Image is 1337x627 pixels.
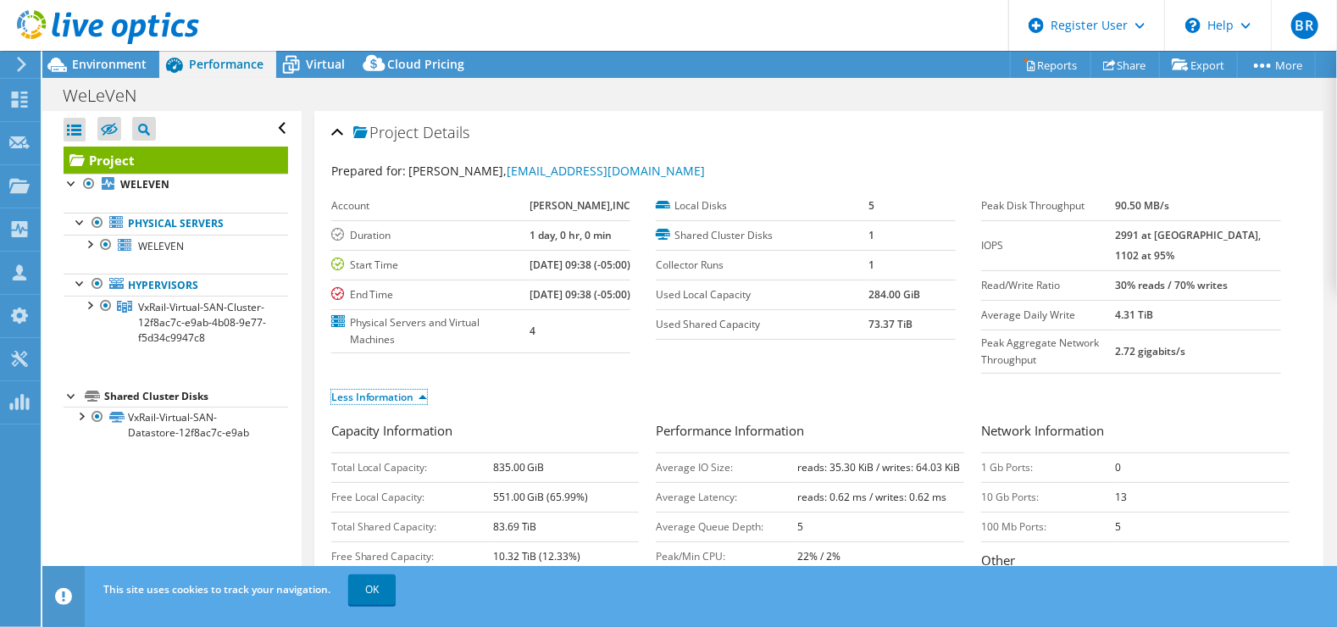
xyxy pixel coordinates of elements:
[104,386,288,407] div: Shared Cluster Disks
[530,228,612,242] b: 1 day, 0 hr, 0 min
[656,286,868,303] label: Used Local Capacity
[331,390,427,404] a: Less Information
[1159,52,1238,78] a: Export
[656,452,797,482] td: Average IO Size:
[55,86,163,105] h1: WeLeVeN
[868,198,874,213] b: 5
[656,257,868,274] label: Collector Runs
[1115,519,1121,534] b: 5
[530,287,630,302] b: [DATE] 09:38 (-05:00)
[1237,52,1316,78] a: More
[981,512,1115,541] td: 100 Mb Ports:
[981,277,1115,294] label: Read/Write Ratio
[331,227,530,244] label: Duration
[331,512,493,541] td: Total Shared Capacity:
[508,163,706,179] a: [EMAIL_ADDRESS][DOMAIN_NAME]
[981,421,1290,444] h3: Network Information
[868,228,874,242] b: 1
[64,235,288,257] a: WELEVEN
[656,482,797,512] td: Average Latency:
[493,519,537,534] b: 83.69 TiB
[387,56,464,72] span: Cloud Pricing
[189,56,264,72] span: Performance
[331,541,493,571] td: Free Shared Capacity:
[1115,460,1121,474] b: 0
[981,197,1115,214] label: Peak Disk Throughput
[72,56,147,72] span: Environment
[981,452,1115,482] td: 1 Gb Ports:
[138,300,266,345] span: VxRail-Virtual-SAN-Cluster-12f8ac7c-e9ab-4b08-9e77-f5d34c9947c8
[656,421,964,444] h3: Performance Information
[1115,228,1261,263] b: 2991 at [GEOGRAPHIC_DATA], 1102 at 95%
[1291,12,1318,39] span: BR
[493,549,581,563] b: 10.32 TiB (12.33%)
[348,574,396,605] a: OK
[981,482,1115,512] td: 10 Gb Ports:
[656,541,797,571] td: Peak/Min CPU:
[331,286,530,303] label: End Time
[797,490,946,504] b: reads: 0.62 ms / writes: 0.62 ms
[353,125,419,141] span: Project
[331,163,407,179] label: Prepared for:
[981,237,1115,254] label: IOPS
[331,482,493,512] td: Free Local Capacity:
[331,314,530,348] label: Physical Servers and Virtual Machines
[981,307,1115,324] label: Average Daily Write
[656,512,797,541] td: Average Queue Depth:
[409,163,706,179] span: [PERSON_NAME],
[331,257,530,274] label: Start Time
[1115,278,1228,292] b: 30% reads / 70% writes
[424,122,470,142] span: Details
[868,258,874,272] b: 1
[530,324,535,338] b: 4
[1185,18,1201,33] svg: \n
[138,239,184,253] span: WELEVEN
[331,421,640,444] h3: Capacity Information
[656,316,868,333] label: Used Shared Capacity
[1090,52,1160,78] a: Share
[530,258,630,272] b: [DATE] 09:38 (-05:00)
[656,227,868,244] label: Shared Cluster Disks
[981,551,1290,574] h3: Other
[331,452,493,482] td: Total Local Capacity:
[493,460,545,474] b: 835.00 GiB
[868,287,920,302] b: 284.00 GiB
[1010,52,1091,78] a: Reports
[306,56,345,72] span: Virtual
[981,335,1115,369] label: Peak Aggregate Network Throughput
[120,177,169,191] b: WELEVEN
[1115,344,1185,358] b: 2.72 gigabits/s
[64,213,288,235] a: Physical Servers
[656,197,868,214] label: Local Disks
[797,549,840,563] b: 22% / 2%
[331,197,530,214] label: Account
[797,460,960,474] b: reads: 35.30 KiB / writes: 64.03 KiB
[64,147,288,174] a: Project
[103,582,330,596] span: This site uses cookies to track your navigation.
[64,174,288,196] a: WELEVEN
[530,198,630,213] b: [PERSON_NAME],INC
[1115,308,1153,322] b: 4.31 TiB
[493,490,589,504] b: 551.00 GiB (65.99%)
[1115,198,1169,213] b: 90.50 MB/s
[64,407,288,444] a: VxRail-Virtual-SAN-Datastore-12f8ac7c-e9ab
[797,519,803,534] b: 5
[64,296,288,348] a: VxRail-Virtual-SAN-Cluster-12f8ac7c-e9ab-4b08-9e77-f5d34c9947c8
[64,274,288,296] a: Hypervisors
[1115,490,1127,504] b: 13
[868,317,913,331] b: 73.37 TiB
